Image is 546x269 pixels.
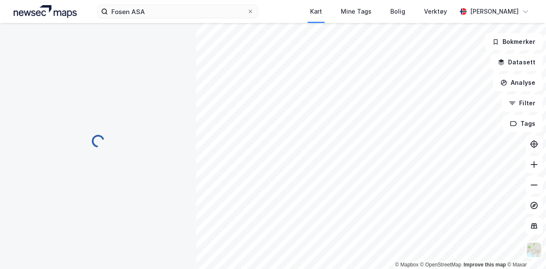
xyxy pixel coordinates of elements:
div: [PERSON_NAME] [470,6,519,17]
a: OpenStreetMap [420,262,462,268]
input: Søk på adresse, matrikkel, gårdeiere, leietakere eller personer [108,5,247,18]
div: Kart [310,6,322,17]
div: Bolig [390,6,405,17]
button: Filter [502,95,543,112]
img: spinner.a6d8c91a73a9ac5275cf975e30b51cfb.svg [91,134,105,148]
button: Datasett [491,54,543,71]
div: Kontrollprogram for chat [503,228,546,269]
div: Verktøy [424,6,447,17]
iframe: Chat Widget [503,228,546,269]
div: Mine Tags [341,6,372,17]
button: Analyse [493,74,543,91]
a: Mapbox [395,262,418,268]
img: logo.a4113a55bc3d86da70a041830d287a7e.svg [14,5,77,18]
a: Improve this map [464,262,506,268]
button: Bokmerker [485,33,543,50]
button: Tags [503,115,543,132]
